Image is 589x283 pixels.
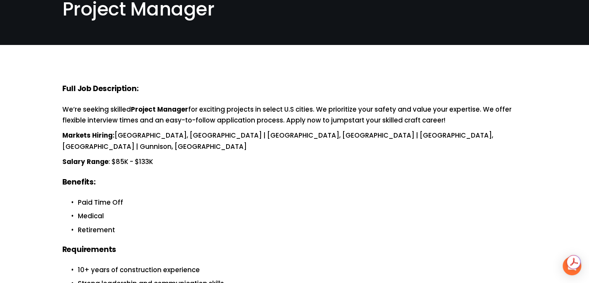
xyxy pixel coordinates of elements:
[62,83,139,96] strong: Full Job Description:
[131,104,188,116] strong: Project Manager
[78,265,527,275] p: 10+ years of construction experience
[62,157,108,168] strong: Salary Range
[62,130,527,152] p: [GEOGRAPHIC_DATA], [GEOGRAPHIC_DATA] | [GEOGRAPHIC_DATA], [GEOGRAPHIC_DATA] | [GEOGRAPHIC_DATA], ...
[62,104,527,126] p: We’re seeking skilled for exciting projects in select U.S cities. We prioritize your safety and v...
[78,197,527,208] p: Paid Time Off
[62,244,117,257] strong: Requirements
[78,225,527,235] p: Retirement
[62,130,115,141] strong: Markets Hiring:
[78,211,527,221] p: Medical
[62,176,96,189] strong: Benefits:
[563,257,581,275] div: Open Intercom Messenger
[62,157,527,168] p: : $85K - $133K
